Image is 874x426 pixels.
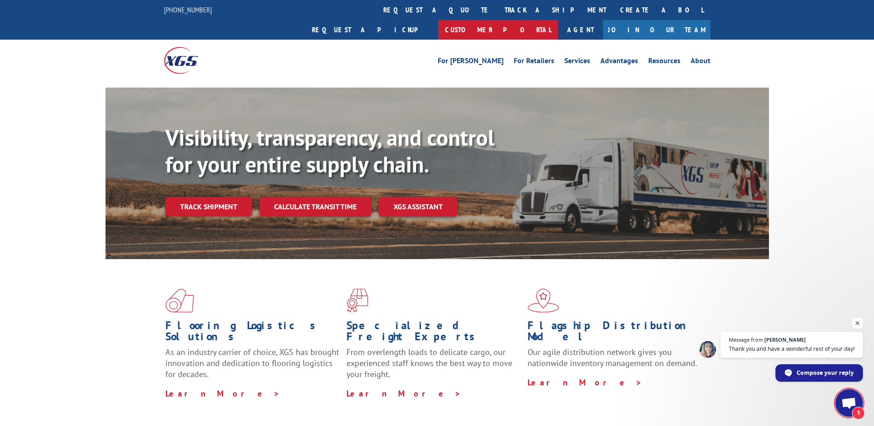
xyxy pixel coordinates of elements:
[514,57,554,67] a: For Retailers
[259,197,371,217] a: Calculate transit time
[165,123,494,178] b: Visibility, transparency, and control for your entire supply chain.
[346,388,461,399] a: Learn More >
[438,20,558,40] a: Customer Portal
[165,320,340,347] h1: Flooring Logistics Solutions
[729,344,855,353] span: Thank you and have a wonderful rest of your day!
[305,20,438,40] a: Request a pickup
[603,20,710,40] a: Join Our Team
[852,407,865,420] span: 1
[346,320,521,347] h1: Specialized Freight Experts
[165,347,339,379] span: As an industry carrier of choice, XGS has brought innovation and dedication to flooring logistics...
[528,320,702,347] h1: Flagship Distribution Model
[835,389,863,417] div: Open chat
[648,57,680,67] a: Resources
[564,57,590,67] a: Services
[379,197,458,217] a: XGS ASSISTANT
[600,57,638,67] a: Advantages
[691,57,710,67] a: About
[797,365,854,381] span: Compose your reply
[729,337,763,342] span: Message from
[165,289,194,313] img: xgs-icon-total-supply-chain-intelligence-red
[558,20,603,40] a: Agent
[528,289,559,313] img: xgs-icon-flagship-distribution-model-red
[764,337,806,342] span: [PERSON_NAME]
[165,197,252,216] a: Track shipment
[164,5,212,14] a: [PHONE_NUMBER]
[438,57,504,67] a: For [PERSON_NAME]
[528,377,642,388] a: Learn More >
[165,388,280,399] a: Learn More >
[346,289,368,313] img: xgs-icon-focused-on-flooring-red
[346,347,521,388] p: From overlength loads to delicate cargo, our experienced staff knows the best way to move your fr...
[528,347,697,368] span: Our agile distribution network gives you nationwide inventory management on demand.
